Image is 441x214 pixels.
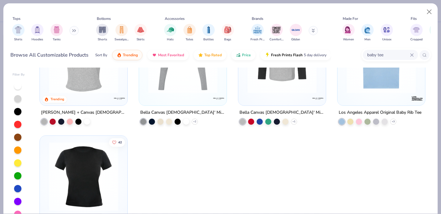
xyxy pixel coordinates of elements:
[147,50,189,60] button: Most Favorited
[292,120,296,124] span: + 1
[272,25,281,35] img: Comfort Colors Image
[251,37,265,42] span: Fresh Prints
[364,37,371,42] span: Men
[224,26,231,33] img: Bags Image
[364,26,371,33] img: Men Image
[224,37,231,42] span: Bags
[410,37,423,42] span: Cropped
[164,24,176,42] div: filter for Hats
[383,26,390,33] img: Unisex Image
[51,24,63,42] button: filter button
[109,138,125,146] button: Like
[343,37,354,42] span: Women
[222,24,234,42] button: filter button
[46,142,121,211] img: 05861bae-2e6d-4309-8e78-f0d673bd80c6
[193,120,196,124] span: + 2
[361,24,374,42] div: filter for Men
[53,26,60,33] img: Tanks Image
[260,50,331,60] button: Fresh Prints Flash5 day delivery
[98,37,107,42] span: Shorts
[167,37,174,42] span: Hats
[167,26,174,33] img: Hats Image
[145,24,221,93] img: b4bb1e2f-f7d4-4cd0-95e8-cbfaf6568a96
[15,26,22,33] img: Shirts Image
[198,53,203,57] img: TopRated.gif
[31,24,43,42] button: filter button
[253,25,262,35] img: Fresh Prints Image
[392,120,395,124] span: + 3
[32,37,43,42] span: Hoodies
[117,53,122,57] img: trending.gif
[410,24,423,42] button: filter button
[46,24,121,93] img: aa15adeb-cc10-480b-b531-6e6e449d5067
[290,24,302,42] button: filter button
[213,92,225,105] img: Bella + Canvas logo
[10,51,89,59] div: Browse All Customizable Products
[269,24,284,42] div: filter for Comfort Colors
[112,50,142,60] button: Trending
[231,50,255,60] button: Price
[14,37,22,42] span: Shirts
[97,16,111,21] div: Bottoms
[13,72,25,77] div: Filter By
[265,53,270,57] img: flash.gif
[205,26,212,33] img: Bottles Image
[164,24,176,42] button: filter button
[251,24,265,42] div: filter for Fresh Prints
[186,26,193,33] img: Totes Image
[269,37,284,42] span: Comfort Colors
[152,53,157,57] img: most_fav.gif
[251,24,265,42] button: filter button
[115,37,129,42] span: Sweatpants
[291,37,300,42] span: Gildan
[424,6,435,18] button: Close
[186,37,193,42] span: Totes
[361,24,374,42] button: filter button
[12,24,24,42] div: filter for Shirts
[291,25,300,35] img: Gildan Image
[194,50,226,60] button: Top Rated
[381,24,393,42] div: filter for Unisex
[411,92,423,105] img: Los Angeles Apparel logo
[119,141,122,144] span: 42
[115,24,129,42] div: filter for Sweatpants
[345,26,352,33] img: Women Image
[115,24,129,42] button: filter button
[113,92,126,105] img: Bella + Canvas logo
[134,24,147,42] div: filter for Skirts
[269,24,284,42] button: filter button
[203,37,214,42] span: Bottles
[339,109,421,116] div: Los Angeles Apparel Original Baby Rib Tee
[118,26,125,33] img: Sweatpants Image
[343,16,358,21] div: Made For
[202,24,215,42] button: filter button
[367,51,410,58] input: Try "T-Shirt"
[290,24,302,42] div: filter for Gildan
[244,24,320,93] img: 9f4123d7-072f-4f95-8de7-4df8fb443e62
[158,53,184,57] span: Most Favorited
[410,24,423,42] div: filter for Cropped
[202,24,215,42] div: filter for Bottles
[41,109,126,116] div: [PERSON_NAME] + Canvas [DEMOGRAPHIC_DATA]' Micro Ribbed Baby Tee
[51,24,63,42] div: filter for Tanks
[222,24,234,42] div: filter for Bags
[342,24,355,42] button: filter button
[34,26,41,33] img: Hoodies Image
[95,52,107,58] div: Sort By
[137,37,145,42] span: Skirts
[13,16,21,21] div: Tops
[239,109,325,116] div: Bella Canvas [DEMOGRAPHIC_DATA]' Micro Ribbed 3/4 Raglan Baby Tee
[411,16,417,21] div: Fits
[342,24,355,42] div: filter for Women
[271,53,303,57] span: Fresh Prints Flash
[204,53,222,57] span: Top Rated
[165,16,185,21] div: Accessories
[123,53,138,57] span: Trending
[312,92,324,105] img: Bella + Canvas logo
[381,24,393,42] button: filter button
[183,24,196,42] button: filter button
[183,24,196,42] div: filter for Totes
[96,24,108,42] button: filter button
[252,16,263,21] div: Brands
[99,26,106,33] img: Shorts Image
